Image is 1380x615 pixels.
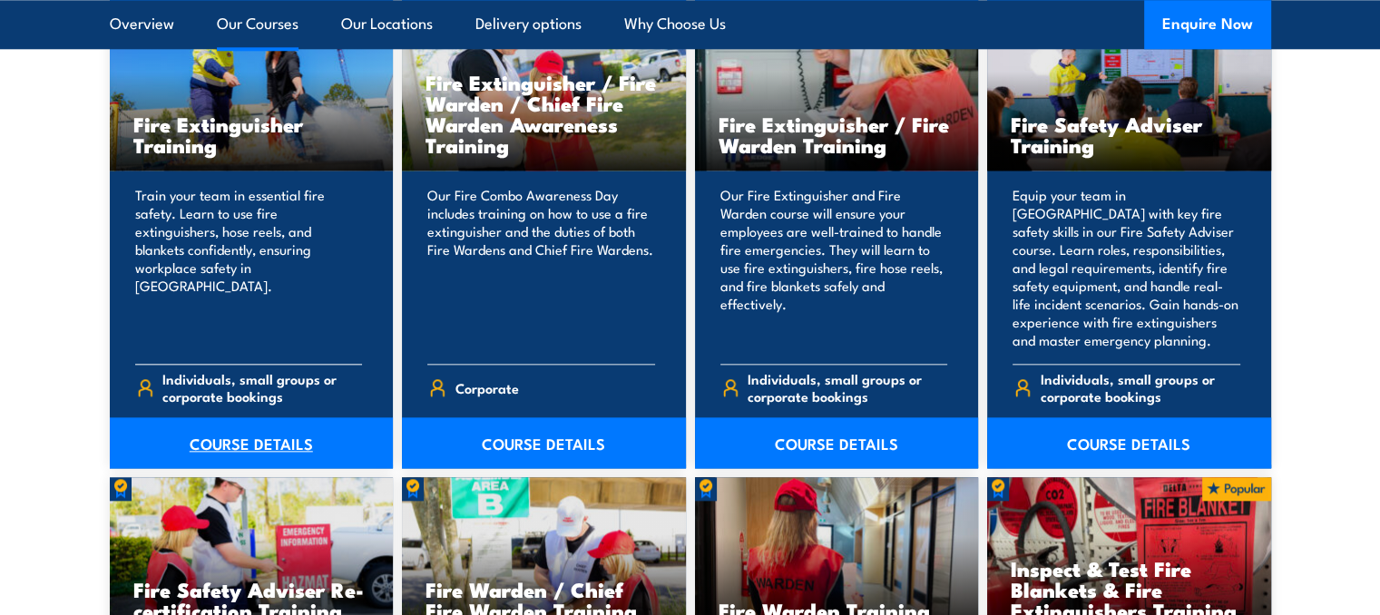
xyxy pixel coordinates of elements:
h3: Fire Extinguisher / Fire Warden Training [719,113,955,155]
span: Individuals, small groups or corporate bookings [1041,370,1240,405]
span: Individuals, small groups or corporate bookings [162,370,362,405]
span: Corporate [455,374,519,402]
p: Train your team in essential fire safety. Learn to use fire extinguishers, hose reels, and blanke... [135,186,363,349]
a: COURSE DETAILS [110,417,394,468]
p: Equip your team in [GEOGRAPHIC_DATA] with key fire safety skills in our Fire Safety Adviser cours... [1013,186,1240,349]
h3: Fire Extinguisher Training [133,113,370,155]
span: Individuals, small groups or corporate bookings [748,370,947,405]
h3: Fire Safety Adviser Training [1011,113,1248,155]
p: Our Fire Extinguisher and Fire Warden course will ensure your employees are well-trained to handl... [720,186,948,349]
p: Our Fire Combo Awareness Day includes training on how to use a fire extinguisher and the duties o... [427,186,655,349]
a: COURSE DETAILS [402,417,686,468]
a: COURSE DETAILS [695,417,979,468]
a: COURSE DETAILS [987,417,1271,468]
h3: Fire Extinguisher / Fire Warden / Chief Fire Warden Awareness Training [426,72,662,155]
